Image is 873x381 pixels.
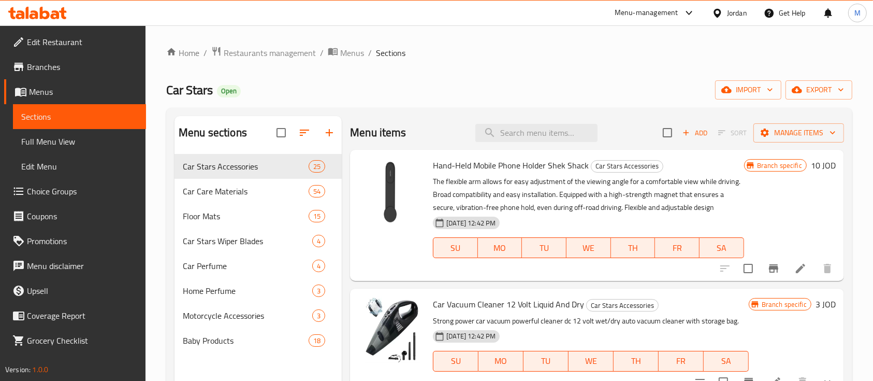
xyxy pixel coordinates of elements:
[313,261,325,271] span: 4
[573,354,609,369] span: WE
[571,241,607,256] span: WE
[27,185,138,197] span: Choice Groups
[615,241,651,256] span: TH
[320,47,324,59] li: /
[483,354,519,369] span: MO
[328,46,364,60] a: Menus
[174,278,342,303] div: Home Perfume3
[183,309,312,322] span: Motorcycle Accessories
[5,363,31,376] span: Version:
[312,285,325,297] div: items
[762,126,836,139] span: Manage items
[611,237,656,258] button: TH
[753,123,844,143] button: Manage items
[224,47,316,59] span: Restaurants management
[753,161,806,171] span: Branch specific
[591,160,663,173] div: Car Stars Accessories
[618,354,654,369] span: TH
[309,187,325,196] span: 54
[614,351,659,372] button: TH
[478,237,522,258] button: MO
[27,36,138,48] span: Edit Restaurant
[21,135,138,148] span: Full Menu View
[816,297,836,312] h6: 3 JOD
[27,285,138,297] span: Upsell
[217,87,241,95] span: Open
[663,354,700,369] span: FR
[21,110,138,123] span: Sections
[475,124,598,142] input: search
[183,334,309,347] span: Baby Products
[681,127,709,139] span: Add
[27,334,138,347] span: Grocery Checklist
[166,78,213,102] span: Car Stars
[183,285,312,297] span: Home Perfume
[591,160,663,172] span: Car Stars Accessories
[794,262,807,275] a: Edit menu item
[4,204,146,229] a: Coupons
[4,54,146,79] a: Branches
[587,300,658,312] span: Car Stars Accessories
[32,363,48,376] span: 1.0.0
[27,235,138,247] span: Promotions
[433,158,589,173] span: Hand-Held Mobile Phone Holder Shek Shack
[4,253,146,278] a: Menu disclaimer
[183,260,312,272] span: Car Perfume
[358,158,425,224] img: Hand-Held Mobile Phone Holder Shek Shack
[704,351,749,372] button: SA
[27,61,138,73] span: Branches
[179,125,247,140] h2: Menu sections
[358,297,425,363] img: Car Vacuum Cleaner 12 Volt Liquid And Dry
[27,309,138,322] span: Coverage Report
[715,80,781,100] button: import
[523,351,569,372] button: TU
[522,237,566,258] button: TU
[433,175,744,214] p: The flexible arm allows for easy adjustment of the viewing angle for a comfortable view while dri...
[312,235,325,247] div: items
[528,354,564,369] span: TU
[203,47,207,59] li: /
[183,210,309,222] span: Floor Mats
[4,30,146,54] a: Edit Restaurant
[183,185,309,197] span: Car Care Materials
[655,237,700,258] button: FR
[174,328,342,353] div: Baby Products18
[270,122,292,144] span: Select all sections
[723,83,773,96] span: import
[678,125,711,141] button: Add
[4,229,146,253] a: Promotions
[317,120,342,145] button: Add section
[785,80,852,100] button: export
[794,83,844,96] span: export
[727,7,747,19] div: Jordan
[13,154,146,179] a: Edit Menu
[313,286,325,296] span: 3
[313,236,325,246] span: 4
[368,47,372,59] li: /
[4,278,146,303] a: Upsell
[174,303,342,328] div: Motorcycle Accessories3
[309,210,325,222] div: items
[309,334,325,347] div: items
[4,303,146,328] a: Coverage Report
[758,300,811,309] span: Branch specific
[183,160,309,173] span: Car Stars Accessories
[438,354,474,369] span: SU
[569,351,614,372] button: WE
[659,351,704,372] button: FR
[442,218,500,228] span: [DATE] 12:42 PM
[615,7,678,19] div: Menu-management
[309,185,325,197] div: items
[174,229,342,253] div: Car Stars Wiper Blades4
[659,241,695,256] span: FR
[711,125,753,141] span: Select section first
[309,160,325,173] div: items
[27,260,138,272] span: Menu disclaimer
[700,237,744,258] button: SA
